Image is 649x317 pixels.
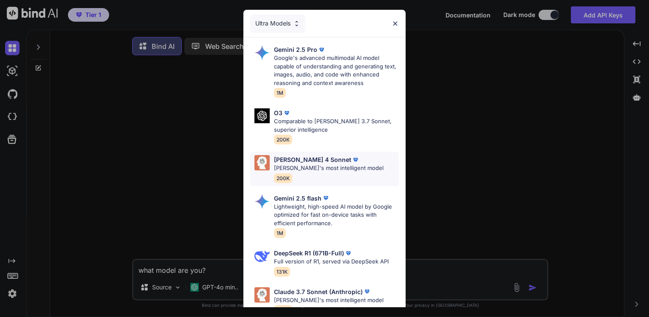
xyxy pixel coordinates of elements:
[274,228,286,238] span: 1M
[274,296,384,305] p: [PERSON_NAME]'s most intelligent model
[254,287,270,303] img: Pick Models
[351,156,360,164] img: premium
[254,194,270,209] img: Pick Models
[282,109,291,117] img: premium
[317,45,326,54] img: premium
[274,249,344,258] p: DeepSeek R1 (671B-Full)
[254,108,270,123] img: Pick Models
[274,135,292,144] span: 200K
[274,267,290,277] span: 131K
[344,249,353,258] img: premium
[254,45,270,60] img: Pick Models
[254,155,270,170] img: Pick Models
[363,287,371,296] img: premium
[392,20,399,27] img: close
[274,287,363,296] p: Claude 3.7 Sonnet (Anthropic)
[274,54,399,87] p: Google's advanced multimodal AI model capable of understanding and generating text, images, audio...
[254,249,270,264] img: Pick Models
[274,155,351,164] p: [PERSON_NAME] 4 Sonnet
[293,20,300,27] img: Pick Models
[274,305,292,315] span: 200K
[274,203,399,228] p: Lightweight, high-speed AI model by Google optimized for fast on-device tasks with efficient perf...
[274,164,384,173] p: [PERSON_NAME]'s most intelligent model
[274,194,322,203] p: Gemini 2.5 flash
[250,14,305,33] div: Ultra Models
[274,108,282,117] p: O3
[274,258,389,266] p: Full version of R1, served via DeepSeek API
[274,88,286,98] span: 1M
[322,194,330,202] img: premium
[274,117,399,134] p: Comparable to [PERSON_NAME] 3.7 Sonnet, superior intelligence
[274,173,292,183] span: 200K
[274,45,317,54] p: Gemini 2.5 Pro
